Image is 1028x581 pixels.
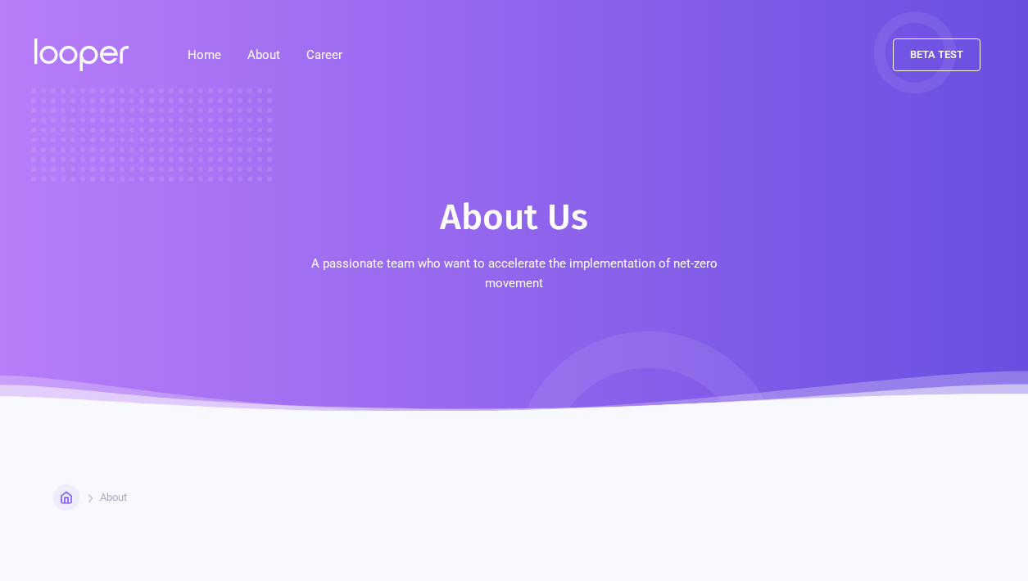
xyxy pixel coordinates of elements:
a: Career [293,38,355,71]
a: Home [53,484,79,511]
div: About [100,491,127,504]
h1: About Us [440,195,588,241]
div: Home [79,491,106,504]
a: beta test [893,38,980,71]
div: About [234,38,293,71]
a: Home [174,38,234,71]
div: About [247,45,280,65]
p: A passionate team who want to accelerate the implementation of net-zero movement [281,254,748,293]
